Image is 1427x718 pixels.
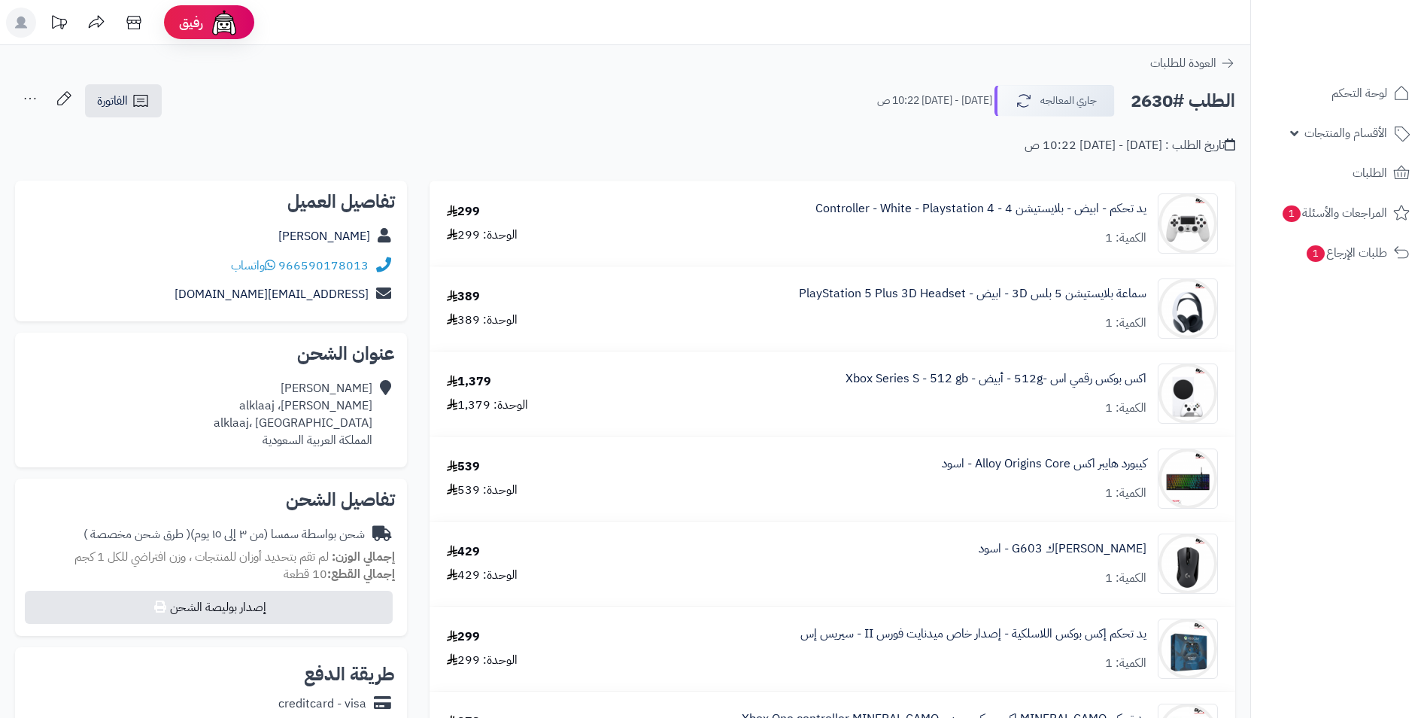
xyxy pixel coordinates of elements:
img: xbox-90x90.png [1158,364,1217,424]
img: 603-90x90.png [1158,534,1217,594]
span: الأقسام والمنتجات [1304,123,1387,144]
div: الكمية: 1 [1105,485,1146,502]
img: ai-face.png [209,8,239,38]
div: تاريخ الطلب : [DATE] - [DATE] 10:22 ص [1025,137,1235,154]
strong: إجمالي القطع: [327,565,395,583]
a: واتساب [231,257,275,275]
a: الفاتورة [85,84,162,117]
div: 389 [447,288,480,306]
a: [PERSON_NAME]ك G603 - اسود [979,540,1146,558]
a: يد تحكم - ابيض - بلايستيشن 4 - Controller - White - Playstation 4 [815,200,1146,218]
h2: الطلب #2630 [1131,86,1235,117]
h2: تفاصيل الشحن [27,491,395,509]
img: logo-2.png [1325,42,1413,74]
span: لوحة التحكم [1331,83,1387,104]
span: ( طرق شحن مخصصة ) [83,525,190,543]
div: شحن بواسطة سمسا (من ٣ إلى ١٥ يوم) [83,526,365,543]
a: [PERSON_NAME] [278,227,370,245]
div: الوحدة: 299 [447,652,518,669]
a: المراجعات والأسئلة1 [1260,195,1418,231]
div: الوحدة: 299 [447,227,518,244]
div: الوحدة: 389 [447,312,518,329]
div: 299 [447,203,480,221]
div: الوحدة: 429 [447,567,518,584]
div: 299 [447,628,480,646]
strong: إجمالي الوزن: [332,548,395,566]
span: لم تقم بتحديد أوزان للمنتجات ، وزن افتراضي للكل 1 كجم [74,548,329,566]
div: الكمية: 1 [1105,230,1146,247]
span: 1 [1307,245,1325,262]
span: المراجعات والأسئلة [1281,202,1387,224]
div: creditcard - visa [278,695,366,713]
img: waiht-90x90.png [1158,193,1217,254]
a: يد تحكم إكس بوكس ​​اللاسلكية - إصدار خاص ميدنايت فورس II - سيريس إس [800,625,1146,643]
span: رفيق [179,14,203,32]
div: الوحدة: 539 [447,482,518,499]
small: [DATE] - [DATE] 10:22 ص [877,93,992,108]
span: 1 [1283,205,1301,222]
span: الفاتورة [97,92,128,110]
div: الوحدة: 1,379 [447,397,528,414]
a: [EMAIL_ADDRESS][DOMAIN_NAME] [175,285,369,303]
img: alloy-90x90.png [1158,449,1217,509]
button: إصدار بوليصة الشحن [25,591,393,624]
div: [PERSON_NAME] [PERSON_NAME]، alklaaj alklaaj، [GEOGRAPHIC_DATA] المملكة العربية السعودية [214,380,372,449]
div: الكمية: 1 [1105,315,1146,332]
div: 539 [447,458,480,476]
span: طلبات الإرجاع [1305,242,1387,263]
a: سماعة بلايستيشن 5 بلس 3D - ابيض - PlayStation 5 Plus 3D Headset [799,285,1146,303]
a: طلبات الإرجاع1 [1260,235,1418,271]
img: 1643008268-1-90x90.jpg [1158,619,1217,679]
div: 429 [447,543,480,561]
a: 966590178013 [278,257,369,275]
div: الكمية: 1 [1105,400,1146,417]
div: 1,379 [447,373,491,391]
a: كيبورد هايبر اكس Alloy Origins Core - اسود [942,455,1146,473]
button: جاري المعالجه [994,85,1115,117]
img: ps5-90x90.png [1158,278,1217,339]
h2: تفاصيل العميل [27,193,395,211]
a: العودة للطلبات [1150,54,1235,72]
span: الطلبات [1353,163,1387,184]
div: الكمية: 1 [1105,655,1146,672]
span: العودة للطلبات [1150,54,1216,72]
a: تحديثات المنصة [40,8,77,41]
h2: طريقة الدفع [304,665,395,683]
h2: عنوان الشحن [27,345,395,363]
a: الطلبات [1260,155,1418,191]
div: الكمية: 1 [1105,570,1146,587]
a: اكس بوكس رقمي اس -512g - أبيض - Xbox Series S - 512 gb [846,370,1146,388]
small: 10 قطعة [284,565,395,583]
a: لوحة التحكم [1260,75,1418,111]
